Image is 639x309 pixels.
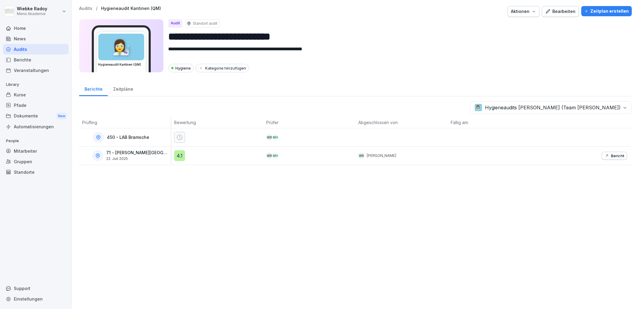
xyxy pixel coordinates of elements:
button: Aktionen [508,6,539,17]
a: Home [3,23,69,33]
div: WR [266,153,272,159]
th: Fällig am: [448,117,540,128]
div: WR [358,153,364,159]
div: MH [272,153,278,159]
p: 71 - [PERSON_NAME][GEOGRAPHIC_DATA][PERSON_NAME] [106,150,170,155]
button: Zeitplan erstellen [581,6,632,16]
a: Mitarbeiter [3,146,69,156]
th: Prüfer [263,117,355,128]
a: Berichte [3,55,69,65]
div: Zeitplan erstellen [584,8,629,14]
p: People [3,136,69,146]
p: Library [3,80,69,89]
div: Hygiene [168,64,194,72]
p: Standort audit [193,21,218,26]
div: Aktionen [511,8,536,15]
a: Einstellungen [3,294,69,304]
div: Dokumente [3,111,69,122]
a: Audits [79,6,92,11]
h3: Hygieneaudit Kantinen (QM) [98,62,144,67]
a: Standorte [3,167,69,177]
button: Kategorie hinzufügen [196,64,249,72]
div: Audit [168,19,182,28]
a: Automatisierungen [3,121,69,132]
a: Kurse [3,89,69,100]
a: Pfade [3,100,69,111]
p: / [96,6,97,11]
div: Support [3,283,69,294]
div: New [57,113,67,120]
button: Bearbeiten [542,6,579,17]
p: Menü Akademie [17,12,47,16]
div: Kategorie hinzufügen [199,66,246,70]
p: 22. Juli 2025 [106,157,170,161]
a: Gruppen [3,156,69,167]
p: Abgeschlossen von [358,119,444,126]
div: MH [272,134,278,140]
a: Zeitpläne [108,81,138,96]
button: Bericht [602,152,627,160]
div: 4.1 [174,150,185,161]
p: Bewertung [174,119,260,126]
a: Veranstaltungen [3,65,69,76]
a: Berichte [79,81,108,96]
a: Hygieneaudit Kantinen (QM) [101,6,161,11]
div: Bearbeiten [545,8,576,15]
a: DokumenteNew [3,111,69,122]
p: [PERSON_NAME] [367,153,396,158]
div: 👩‍🔬 [98,34,144,60]
a: News [3,33,69,44]
p: Prüfling [82,119,168,126]
p: 450 - LAB Bramsche [107,135,149,140]
div: WR [266,134,272,140]
p: Bericht [611,153,624,158]
p: Wiebke Radoy [17,6,47,11]
a: Audits [3,44,69,55]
